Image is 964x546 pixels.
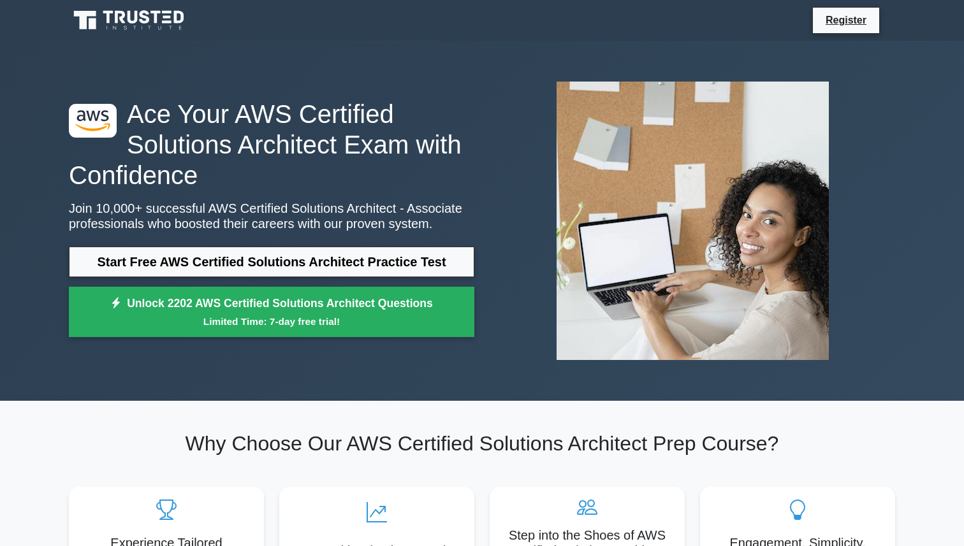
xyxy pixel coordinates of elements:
[69,287,474,338] a: Unlock 2202 AWS Certified Solutions Architect QuestionsLimited Time: 7-day free trial!
[69,247,474,277] a: Start Free AWS Certified Solutions Architect Practice Test
[818,12,874,28] a: Register
[85,314,458,329] small: Limited Time: 7-day free trial!
[69,201,474,231] p: Join 10,000+ successful AWS Certified Solutions Architect - Associate professionals who boosted t...
[69,99,474,190] h1: Ace Your AWS Certified Solutions Architect Exam with Confidence
[69,431,895,456] h2: Why Choose Our AWS Certified Solutions Architect Prep Course?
